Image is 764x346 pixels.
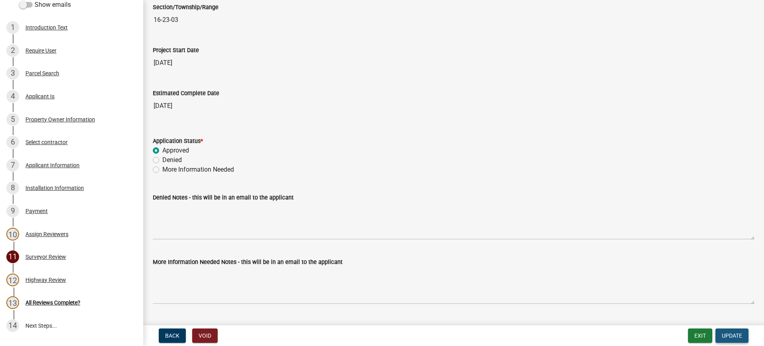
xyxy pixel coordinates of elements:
[6,136,19,149] div: 6
[6,205,19,217] div: 9
[25,70,59,76] div: Parcel Search
[6,296,19,309] div: 13
[25,48,57,53] div: Require User
[688,328,712,343] button: Exit
[722,332,742,339] span: Update
[25,162,80,168] div: Applicant Information
[25,94,55,99] div: Applicant Is
[162,146,189,155] label: Approved
[153,48,199,53] label: Project Start Date
[153,260,343,265] label: More Information Needed Notes - this will be in an email to the applicant
[6,319,19,332] div: 14
[153,91,219,96] label: Estimated Complete Date
[165,332,179,339] span: Back
[6,159,19,172] div: 7
[153,195,294,201] label: Denied Notes - this will be in an email to the applicant
[153,5,218,10] label: Section/Township/Range
[25,25,68,30] div: Introduction Text
[6,274,19,286] div: 12
[159,328,186,343] button: Back
[162,155,182,165] label: Denied
[715,328,748,343] button: Update
[6,113,19,126] div: 5
[6,44,19,57] div: 2
[6,250,19,263] div: 11
[6,67,19,80] div: 3
[6,228,19,240] div: 10
[25,185,84,191] div: Installation Information
[192,328,218,343] button: Void
[153,139,203,144] label: Application Status
[25,117,95,122] div: Property Owner Information
[6,21,19,34] div: 1
[6,90,19,103] div: 4
[25,231,68,237] div: Assign Reviewers
[25,277,66,283] div: Highway Review
[162,165,234,174] label: More Information Needed
[25,300,80,305] div: All Reviews Complete?
[6,182,19,194] div: 8
[25,254,66,260] div: Surveyor Review
[25,208,48,214] div: Payment
[25,139,68,145] div: Select contractor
